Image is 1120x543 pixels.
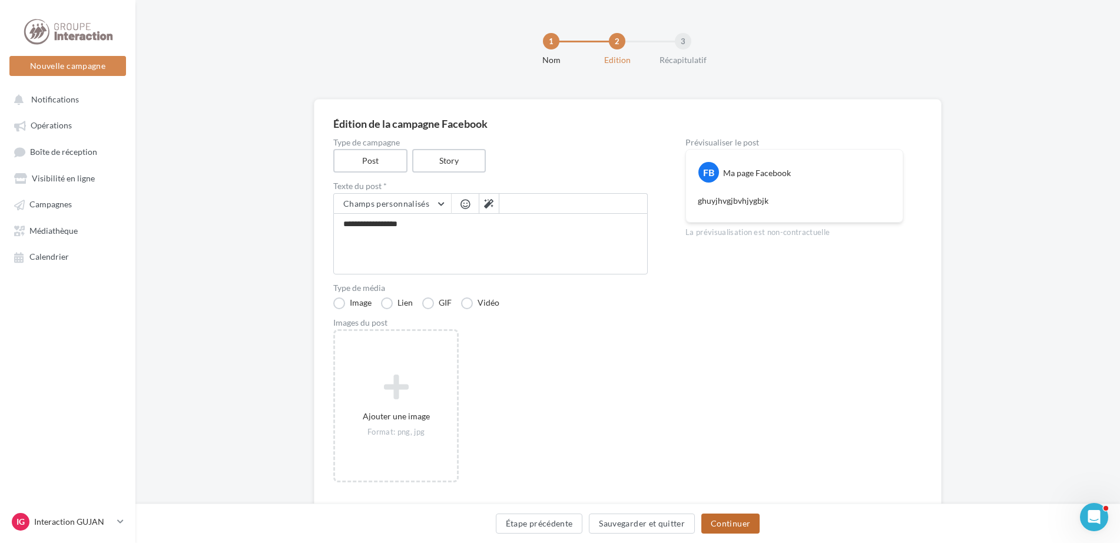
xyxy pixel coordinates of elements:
a: Calendrier [7,246,128,267]
div: Prévisualiser le post [685,138,903,147]
iframe: Intercom live chat [1080,503,1108,531]
div: Nom [513,54,589,66]
a: Boîte de réception [7,141,128,163]
label: Story [412,149,486,173]
span: Campagnes [29,200,72,210]
div: 1 [543,33,559,49]
a: Médiathèque [7,220,128,241]
label: Type de média [333,284,648,292]
label: GIF [422,297,452,309]
span: Champs personnalisés [343,198,429,208]
span: Calendrier [29,252,69,262]
div: Récapitulatif [645,54,721,66]
span: Opérations [31,121,72,131]
div: La prévisualisation est non-contractuelle [685,223,903,238]
button: Étape précédente [496,514,583,534]
label: Type de campagne [333,138,648,147]
span: Notifications [31,94,79,104]
span: Boîte de réception [30,147,97,157]
div: 3 [675,33,691,49]
button: Nouvelle campagne [9,56,126,76]
a: IG Interaction GUJAN [9,511,126,533]
p: ghuyjhvgjbvhjygbjk [698,195,891,207]
div: Ma page Facebook [723,167,791,179]
div: Édition de la campagne Facebook [333,118,922,129]
div: 2 [609,33,625,49]
button: Sauvegarder et quitter [589,514,695,534]
div: Images du post [333,319,648,327]
button: Continuer [701,514,760,534]
p: Interaction GUJAN [34,516,112,528]
span: Visibilité en ligne [32,173,95,183]
label: Texte du post * [333,182,648,190]
div: Edition [579,54,655,66]
button: Champs personnalisés [334,194,451,214]
label: Vidéo [461,297,499,309]
span: Médiathèque [29,226,78,236]
label: Image [333,297,372,309]
a: Visibilité en ligne [7,167,128,188]
button: Notifications [7,88,124,110]
a: Opérations [7,114,128,135]
label: Lien [381,297,413,309]
div: FB [698,162,719,183]
a: Campagnes [7,193,128,214]
label: Post [333,149,407,173]
span: IG [16,516,25,528]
